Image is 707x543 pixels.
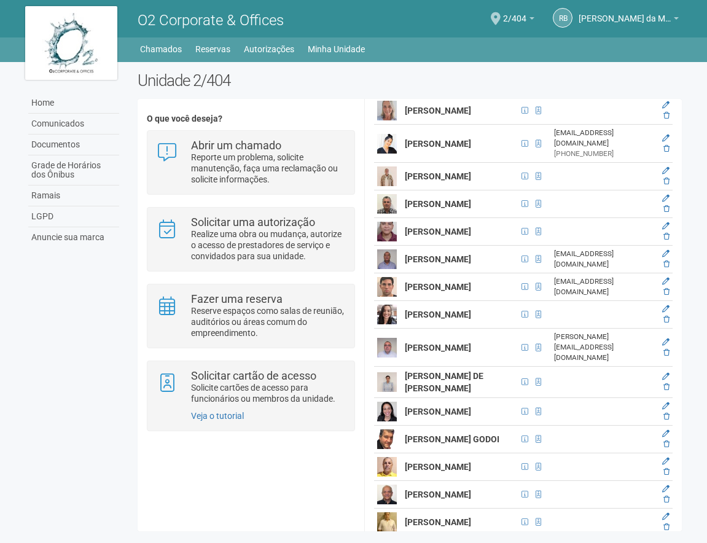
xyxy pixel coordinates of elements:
a: Editar membro [662,402,670,410]
strong: [PERSON_NAME] [405,171,471,181]
strong: [PERSON_NAME] DE [PERSON_NAME] [405,371,483,393]
strong: Fazer uma reserva [191,292,283,305]
a: Solicitar cartão de acesso Solicite cartões de acesso para funcionários ou membros da unidade. [157,370,345,404]
strong: [PERSON_NAME] [405,199,471,209]
div: [EMAIL_ADDRESS][DOMAIN_NAME] [554,128,654,149]
div: [PHONE_NUMBER] [554,149,654,159]
img: user.png [377,338,397,357]
img: user.png [377,372,397,392]
strong: [PERSON_NAME] [405,517,471,527]
strong: [PERSON_NAME] [405,282,471,292]
a: Veja o tutorial [191,411,244,421]
a: Editar membro [662,101,670,109]
a: Excluir membro [663,440,670,448]
a: Excluir membro [663,467,670,476]
a: Ramais [28,186,119,206]
img: user.png [377,485,397,504]
strong: Solicitar uma autorização [191,216,315,229]
a: Editar membro [662,429,670,438]
strong: [PERSON_NAME] GODOI [405,434,499,444]
a: Editar membro [662,485,670,493]
a: Excluir membro [663,205,670,213]
img: user.png [377,194,397,214]
a: Grade de Horários dos Ônibus [28,155,119,186]
strong: [PERSON_NAME] [405,227,471,236]
p: Reserve espaços como salas de reunião, auditórios ou áreas comum do empreendimento. [191,305,345,338]
span: O2 Corporate & Offices [138,12,284,29]
a: Editar membro [662,166,670,175]
strong: [PERSON_NAME] [405,310,471,319]
a: Editar membro [662,249,670,258]
div: [EMAIL_ADDRESS][DOMAIN_NAME] [554,276,654,297]
h2: Unidade 2/404 [138,71,682,90]
a: Excluir membro [663,315,670,324]
a: 2/404 [503,15,534,25]
a: Editar membro [662,512,670,521]
p: Solicite cartões de acesso para funcionários ou membros da unidade. [191,382,345,404]
span: Raul Barrozo da Motta Junior [579,2,671,23]
a: Anuncie sua marca [28,227,119,248]
strong: Abrir um chamado [191,139,281,152]
img: user.png [377,305,397,324]
a: Excluir membro [663,232,670,241]
strong: [PERSON_NAME] [405,407,471,416]
img: user.png [377,134,397,154]
img: user.png [377,249,397,269]
strong: Solicitar cartão de acesso [191,369,316,382]
a: Comunicados [28,114,119,135]
a: Excluir membro [663,177,670,186]
a: Solicitar uma autorização Realize uma obra ou mudança, autorize o acesso de prestadores de serviç... [157,217,345,262]
a: Excluir membro [663,495,670,504]
strong: [PERSON_NAME] [405,490,471,499]
a: Chamados [140,41,182,58]
a: Abrir um chamado Reporte um problema, solicite manutenção, faça uma reclamação ou solicite inform... [157,140,345,185]
img: user.png [377,457,397,477]
a: Editar membro [662,338,670,346]
img: user.png [377,402,397,421]
a: Editar membro [662,134,670,143]
a: Reservas [195,41,230,58]
span: 2/404 [503,2,526,23]
div: [EMAIL_ADDRESS][DOMAIN_NAME] [554,249,654,270]
img: logo.jpg [25,6,117,80]
a: RB [553,8,572,28]
a: Excluir membro [663,287,670,296]
a: Editar membro [662,372,670,381]
a: Editar membro [662,194,670,203]
img: user.png [377,512,397,532]
a: Excluir membro [663,111,670,120]
a: Excluir membro [663,383,670,391]
a: Excluir membro [663,412,670,421]
a: Fazer uma reserva Reserve espaços como salas de reunião, auditórios ou áreas comum do empreendime... [157,294,345,338]
a: Documentos [28,135,119,155]
a: Autorizações [244,41,294,58]
a: Editar membro [662,222,670,230]
a: Excluir membro [663,260,670,268]
strong: [PERSON_NAME] [405,462,471,472]
img: user.png [377,429,397,449]
strong: [PERSON_NAME] [405,343,471,353]
h4: O que você deseja? [147,114,355,123]
a: Editar membro [662,277,670,286]
strong: [PERSON_NAME] [405,106,471,115]
img: user.png [377,101,397,120]
a: Home [28,93,119,114]
a: [PERSON_NAME] da Motta Junior [579,15,679,25]
img: user.png [377,222,397,241]
div: [PERSON_NAME][EMAIL_ADDRESS][DOMAIN_NAME] [554,332,654,363]
a: LGPD [28,206,119,227]
a: Editar membro [662,305,670,313]
a: Excluir membro [663,348,670,357]
a: Excluir membro [663,523,670,531]
img: user.png [377,277,397,297]
p: Reporte um problema, solicite manutenção, faça uma reclamação ou solicite informações. [191,152,345,185]
p: Realize uma obra ou mudança, autorize o acesso de prestadores de serviço e convidados para sua un... [191,229,345,262]
a: Minha Unidade [308,41,365,58]
img: user.png [377,166,397,186]
a: Excluir membro [663,144,670,153]
strong: [PERSON_NAME] [405,254,471,264]
a: Editar membro [662,457,670,466]
strong: [PERSON_NAME] [405,139,471,149]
